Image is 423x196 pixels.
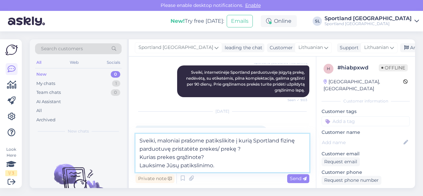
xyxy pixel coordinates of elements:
input: Add a tag [322,116,410,126]
div: My chats [36,80,55,87]
span: Sveiki, internetinėje Sportland parduotuvėje įsigytą prekę, nedėvėtą, su etiketėmis, pilna komple... [186,70,306,93]
div: Sportland [GEOGRAPHIC_DATA] [325,16,412,21]
div: [GEOGRAPHIC_DATA], [GEOGRAPHIC_DATA] [324,78,403,92]
div: leading the chat [222,44,262,51]
div: AI Assistant [36,98,61,105]
div: 0 [111,89,120,96]
div: All [36,107,42,114]
div: # hiabpxwd [337,64,379,72]
span: h [327,66,330,71]
div: 1 / 3 [5,170,17,176]
div: Team chats [36,89,61,96]
input: Add name [322,139,402,146]
div: Sportland [GEOGRAPHIC_DATA] [325,21,412,26]
div: Archived [36,117,56,123]
div: New [36,71,47,78]
span: Search customers [41,45,83,52]
span: New chats [68,128,89,134]
img: Askly Logo [5,45,18,55]
div: Private note [135,174,174,183]
div: Socials [105,58,122,67]
a: Sportland [GEOGRAPHIC_DATA]Sportland [GEOGRAPHIC_DATA] [325,16,419,26]
div: Try free [DATE]: [171,17,224,25]
span: Offline [379,64,408,71]
div: Web [68,58,80,67]
span: Seen ✓ 9:03 [283,98,307,102]
div: SL [313,17,322,26]
div: Support [337,44,359,51]
div: Customer information [322,98,410,104]
div: Customer [267,44,293,51]
span: Sportland [GEOGRAPHIC_DATA] [138,44,213,51]
p: Customer tags [322,108,410,115]
div: 0 [111,71,120,78]
textarea: Sveiki, maloniai prašome patikslikite į kurią Sportland fizinę parduotuvę pristatėte prekes/ prek... [135,134,309,172]
div: [DATE] [135,108,309,114]
div: All [35,58,43,67]
div: Request email [322,157,360,166]
p: Customer phone [322,169,410,176]
button: Emails [227,15,253,27]
div: Look Here [5,146,17,176]
p: Customer name [322,129,410,136]
span: Lithuanian [364,44,389,51]
span: Send [290,176,307,181]
span: Enable [243,2,263,8]
p: Customer email [322,150,410,157]
b: New! [171,18,185,24]
p: Visited pages [322,187,410,194]
div: Request phone number [322,176,381,185]
span: Lithuanian [298,44,323,51]
div: 1 [112,80,120,87]
div: Online [261,15,297,27]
